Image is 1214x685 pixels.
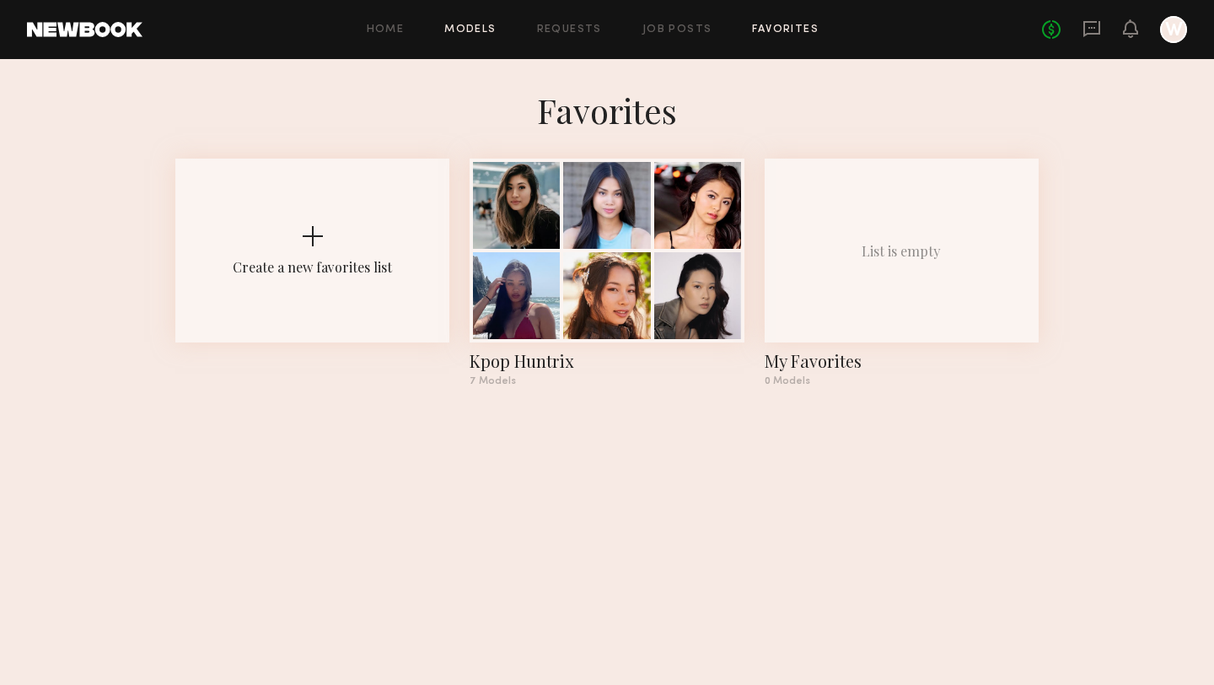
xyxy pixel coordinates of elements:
[444,24,496,35] a: Models
[175,159,449,400] button: Create a new favorites list
[752,24,819,35] a: Favorites
[470,376,744,386] div: 7 Models
[642,24,712,35] a: Job Posts
[1160,16,1187,43] a: W
[862,242,941,260] div: List is empty
[470,159,744,386] a: Kpop Huntrix7 Models
[765,349,1039,373] div: My Favorites
[367,24,405,35] a: Home
[233,258,392,276] div: Create a new favorites list
[765,376,1039,386] div: 0 Models
[470,349,744,373] div: Kpop Huntrix
[537,24,602,35] a: Requests
[765,159,1039,386] a: List is emptyMy Favorites0 Models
